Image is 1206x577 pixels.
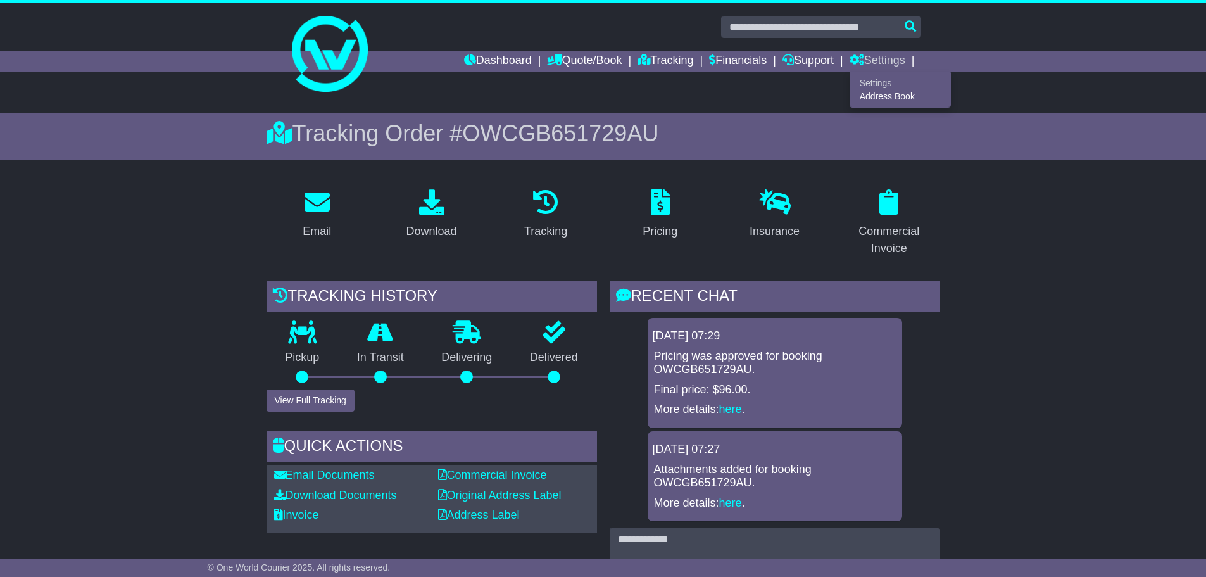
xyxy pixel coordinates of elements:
a: Original Address Label [438,489,562,502]
p: Attachments added for booking OWCGB651729AU. [654,463,896,490]
a: Quote/Book [547,51,622,72]
span: © One World Courier 2025. All rights reserved. [208,562,391,573]
div: RECENT CHAT [610,281,940,315]
a: here [719,497,742,509]
a: Email Documents [274,469,375,481]
a: Settings [850,51,905,72]
div: Tracking history [267,281,597,315]
div: Tracking [524,223,567,240]
div: Commercial Invoice [846,223,932,257]
div: Tracking Order # [267,120,940,147]
div: Insurance [750,223,800,240]
div: [DATE] 07:29 [653,329,897,343]
a: Dashboard [464,51,532,72]
p: Delivered [511,351,597,365]
a: Commercial Invoice [438,469,547,481]
div: [DATE] 07:27 [653,443,897,457]
a: Address Label [438,509,520,521]
a: Download [398,185,465,244]
div: Email [303,223,331,240]
p: Final price: $96.00. [654,383,896,397]
a: Email [294,185,339,244]
a: Download Documents [274,489,397,502]
a: Tracking [638,51,693,72]
p: Delivering [423,351,512,365]
div: Quick Actions [267,431,597,465]
div: Download [406,223,456,240]
p: Pickup [267,351,339,365]
div: Quote/Book [850,72,951,108]
a: Address Book [850,90,950,104]
a: Financials [709,51,767,72]
button: View Full Tracking [267,390,355,412]
p: Pricing was approved for booking OWCGB651729AU. [654,350,896,377]
a: Invoice [274,509,319,521]
a: Insurance [741,185,808,244]
a: Pricing [634,185,686,244]
a: Commercial Invoice [838,185,940,262]
span: OWCGB651729AU [462,120,658,146]
p: More details: . [654,403,896,417]
div: Pricing [643,223,677,240]
a: Tracking [516,185,575,244]
a: Support [782,51,834,72]
p: In Transit [338,351,423,365]
a: Settings [850,76,950,90]
a: here [719,403,742,415]
p: More details: . [654,497,896,510]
